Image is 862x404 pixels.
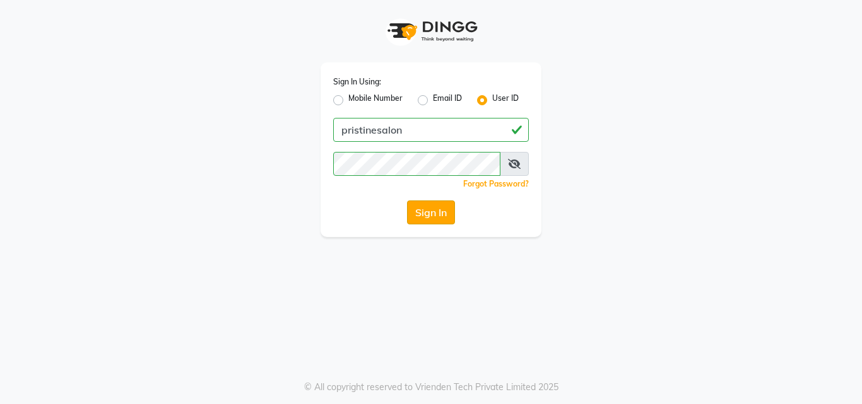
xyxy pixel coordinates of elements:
a: Forgot Password? [463,179,529,188]
label: Mobile Number [348,93,403,108]
label: Email ID [433,93,462,108]
input: Username [333,118,529,142]
input: Username [333,152,500,176]
img: logo1.svg [381,13,481,50]
button: Sign In [407,200,455,224]
label: User ID [492,93,519,108]
label: Sign In Using: [333,76,381,88]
